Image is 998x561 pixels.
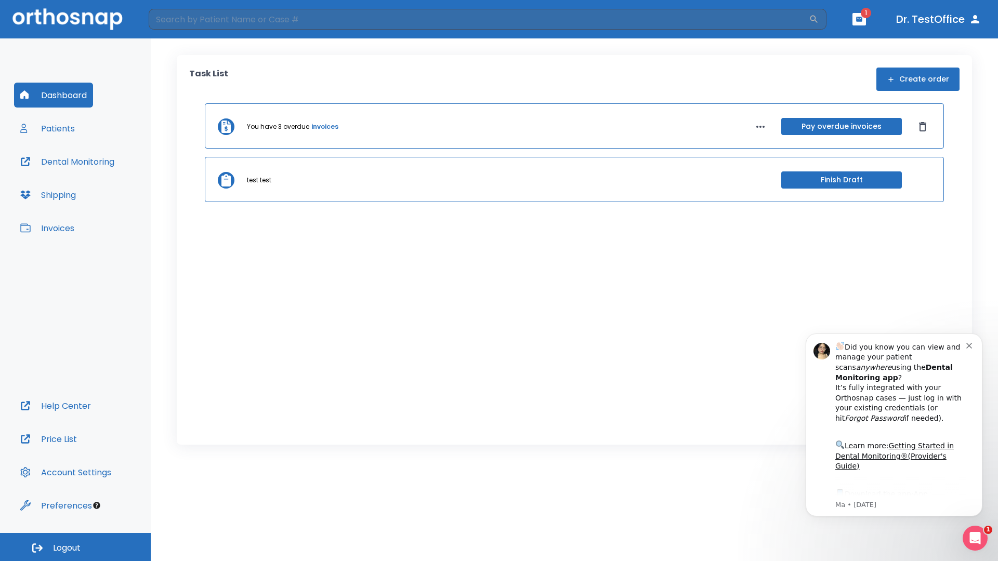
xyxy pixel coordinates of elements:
[45,182,176,192] p: Message from Ma, sent 1w ago
[14,149,121,174] button: Dental Monitoring
[781,118,902,135] button: Pay overdue invoices
[790,318,998,533] iframe: Intercom notifications message
[189,68,228,91] p: Task List
[781,171,902,189] button: Finish Draft
[311,122,338,131] a: invoices
[984,526,992,534] span: 1
[45,172,138,191] a: App Store
[14,493,98,518] button: Preferences
[176,22,185,31] button: Dismiss notification
[45,169,176,222] div: Download the app: | ​ Let us know if you need help getting started!
[861,8,871,18] span: 1
[14,393,97,418] button: Help Center
[963,526,988,551] iframe: Intercom live chat
[914,118,931,135] button: Dismiss
[247,176,271,185] p: test test
[892,10,986,29] button: Dr. TestOffice
[92,501,101,510] div: Tooltip anchor
[14,216,81,241] button: Invoices
[876,68,960,91] button: Create order
[14,426,83,451] button: Price List
[149,9,809,30] input: Search by Patient Name or Case #
[14,460,117,485] button: Account Settings
[53,542,81,554] span: Logout
[14,83,93,108] button: Dashboard
[14,116,81,141] button: Patients
[14,182,82,207] button: Shipping
[12,8,123,30] img: Orthosnap
[247,122,309,131] p: You have 3 overdue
